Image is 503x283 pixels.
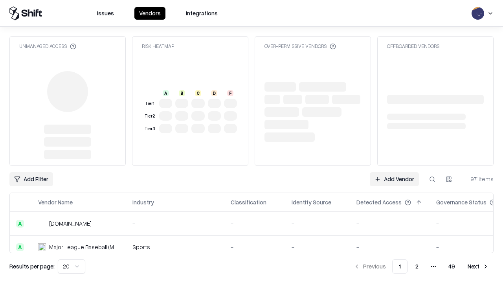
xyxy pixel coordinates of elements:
[462,175,494,183] div: 971 items
[38,220,46,228] img: pathfactory.com
[264,43,336,50] div: Over-Permissive Vendors
[9,262,55,270] p: Results per page:
[292,198,331,206] div: Identity Source
[179,90,185,96] div: B
[132,198,154,206] div: Industry
[195,90,201,96] div: C
[16,220,24,228] div: A
[132,243,218,251] div: Sports
[231,243,279,251] div: -
[356,219,424,228] div: -
[442,259,461,274] button: 49
[9,172,53,186] button: Add Filter
[142,43,174,50] div: Risk Heatmap
[292,219,344,228] div: -
[143,125,156,132] div: Tier 3
[409,259,425,274] button: 2
[356,198,402,206] div: Detected Access
[181,7,222,20] button: Integrations
[19,43,76,50] div: Unmanaged Access
[292,243,344,251] div: -
[370,172,419,186] a: Add Vendor
[49,243,120,251] div: Major League Baseball (MLB)
[231,198,266,206] div: Classification
[49,219,92,228] div: [DOMAIN_NAME]
[227,90,233,96] div: F
[163,90,169,96] div: A
[231,219,279,228] div: -
[436,198,486,206] div: Governance Status
[356,243,424,251] div: -
[38,198,73,206] div: Vendor Name
[38,243,46,251] img: Major League Baseball (MLB)
[143,113,156,119] div: Tier 2
[463,259,494,274] button: Next
[211,90,217,96] div: D
[349,259,494,274] nav: pagination
[92,7,119,20] button: Issues
[143,100,156,107] div: Tier 1
[392,259,408,274] button: 1
[134,7,165,20] button: Vendors
[132,219,218,228] div: -
[16,243,24,251] div: A
[387,43,439,50] div: Offboarded Vendors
